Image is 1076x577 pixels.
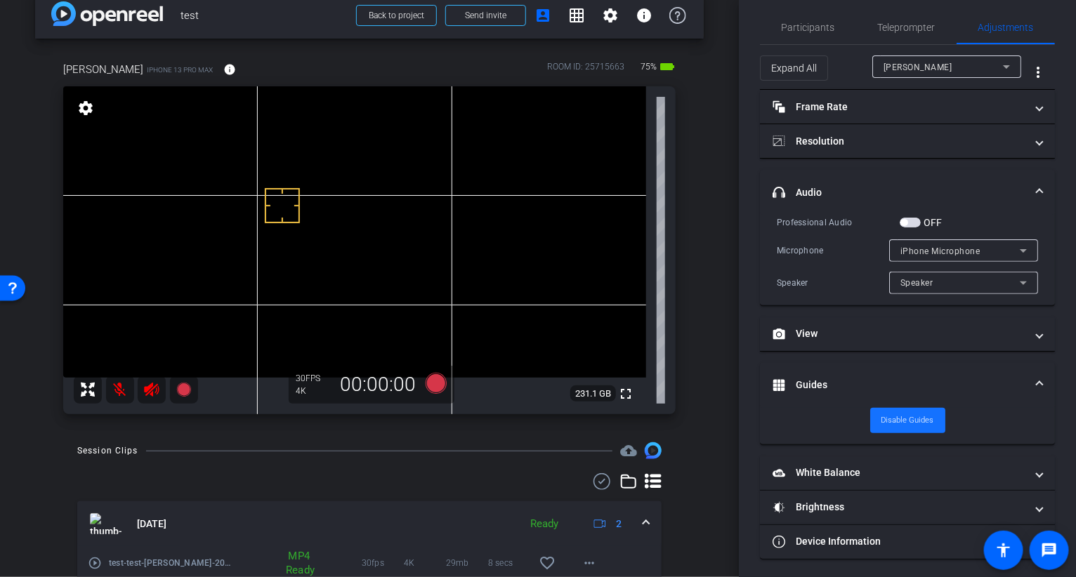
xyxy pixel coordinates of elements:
mat-expansion-panel-header: Audio [760,170,1055,215]
span: [PERSON_NAME] [884,62,952,72]
mat-panel-title: View [773,326,1025,341]
span: Expand All [771,55,817,81]
mat-icon: account_box [534,7,551,24]
button: Send invite [445,5,526,26]
mat-expansion-panel-header: View [760,317,1055,351]
button: Disable Guides [870,408,945,433]
div: MP4 Ready [279,549,317,577]
div: Speaker [777,276,889,290]
mat-icon: more_horiz [581,555,598,571]
span: Disable Guides [881,410,934,431]
button: More Options for Adjustments Panel [1021,55,1055,89]
span: 8 secs [488,556,530,570]
mat-icon: settings [602,7,619,24]
mat-expansion-panel-header: Guides [760,363,1055,408]
img: app-logo [51,1,163,26]
div: Guides [760,408,1055,444]
mat-icon: info [636,7,652,24]
mat-icon: info [223,63,236,76]
mat-icon: cloud_upload [620,442,637,459]
span: Destinations for your clips [620,442,637,459]
mat-panel-title: Guides [773,378,1025,392]
span: Adjustments [978,22,1034,32]
div: 30 [296,373,331,384]
button: Back to project [356,5,437,26]
span: iPhone Microphone [900,246,980,256]
span: Participants [782,22,835,32]
mat-panel-title: White Balance [773,465,1025,480]
mat-icon: more_vert [1030,64,1047,81]
button: Expand All [760,55,828,81]
span: FPS [306,373,320,383]
div: Ready [523,516,565,532]
div: 00:00:00 [331,373,425,397]
mat-expansion-panel-header: White Balance [760,456,1055,490]
span: Back to project [369,11,424,20]
mat-panel-title: Brightness [773,500,1025,515]
span: test-test-[PERSON_NAME]-2025-08-12-12-14-10-352-0 [109,556,235,570]
mat-icon: accessibility [995,542,1012,559]
span: test [181,1,348,29]
span: 75% [638,55,659,78]
mat-expansion-panel-header: Frame Rate [760,90,1055,124]
span: 231.1 GB [570,385,616,402]
div: Microphone [777,244,889,258]
span: 4K [404,556,446,570]
span: Speaker [900,278,933,288]
div: Session Clips [77,444,138,458]
mat-panel-title: Frame Rate [773,100,1025,114]
span: 29mb [446,556,488,570]
span: [DATE] [137,517,166,531]
mat-panel-title: Device Information [773,534,1025,549]
span: Send invite [465,10,506,21]
mat-icon: message [1041,542,1058,559]
mat-icon: fullscreen [617,385,634,402]
span: Teleprompter [878,22,936,32]
span: 2 [616,517,622,531]
span: iPhone 13 Pro Max [147,65,213,75]
mat-icon: favorite_border [539,555,556,571]
span: 30fps [362,556,404,570]
mat-panel-title: Audio [773,185,1025,200]
mat-icon: grid_on [568,7,585,24]
div: 4K [296,385,331,397]
mat-expansion-panel-header: thumb-nail[DATE]Ready2 [77,501,662,546]
mat-icon: settings [76,100,96,117]
div: Audio [760,215,1055,305]
mat-panel-title: Resolution [773,134,1025,149]
mat-icon: play_circle_outline [88,556,102,570]
img: Session clips [645,442,662,459]
div: ROOM ID: 25715663 [547,60,624,81]
mat-expansion-panel-header: Brightness [760,491,1055,524]
span: [PERSON_NAME] [63,62,143,77]
img: thumb-nail [90,513,122,534]
div: Professional Audio [777,215,900,230]
mat-expansion-panel-header: Device Information [760,525,1055,559]
mat-icon: battery_std [659,58,676,75]
mat-expansion-panel-header: Resolution [760,124,1055,158]
label: OFF [921,215,943,230]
